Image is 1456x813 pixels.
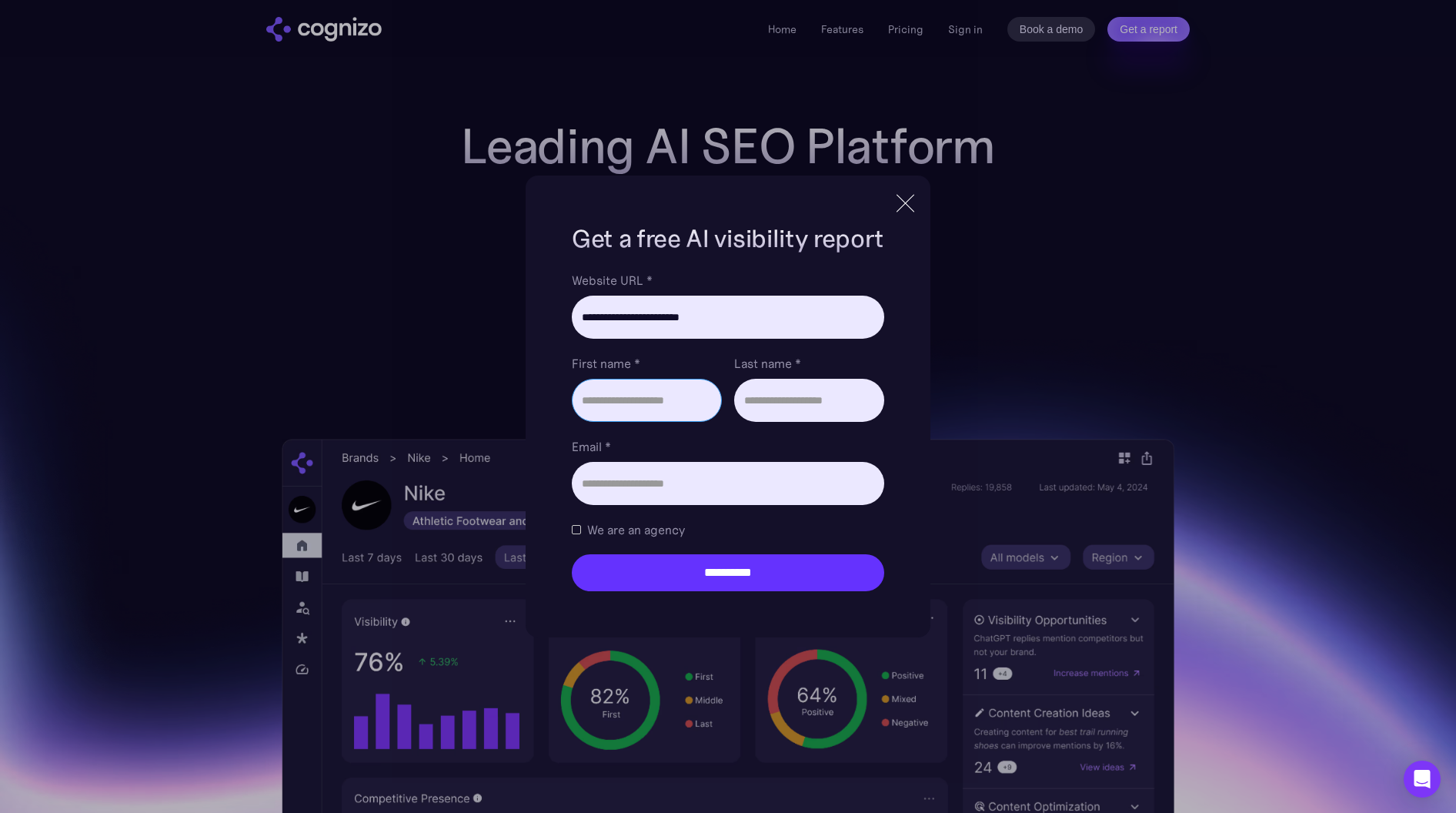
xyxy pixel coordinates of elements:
[1404,761,1441,798] div: Open Intercom Messenger
[572,437,884,456] label: Email *
[572,271,884,591] form: Brand Report Form
[734,354,884,373] label: Last name *
[572,271,884,289] label: Website URL *
[572,354,722,373] label: First name *
[587,520,685,539] span: We are an agency
[572,222,884,256] h1: Get a free AI visibility report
